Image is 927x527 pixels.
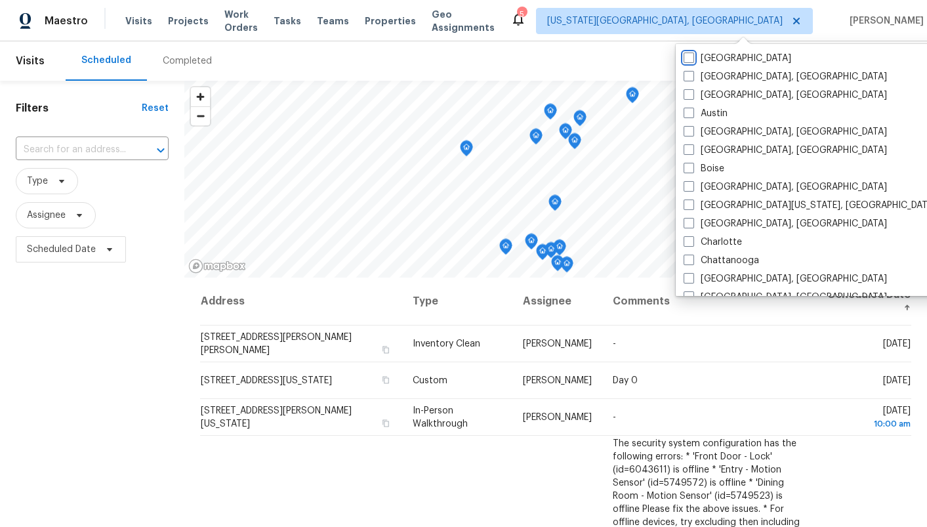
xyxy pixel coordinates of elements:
canvas: Map [184,81,915,278]
span: - [613,339,616,348]
div: 10:00 am [826,417,911,431]
div: Map marker [573,110,587,131]
div: Scheduled [81,54,131,67]
div: Map marker [560,257,573,277]
span: Visits [125,14,152,28]
div: Map marker [545,242,558,263]
span: Tasks [274,16,301,26]
div: Map marker [536,244,549,264]
span: Zoom out [191,107,210,125]
span: [PERSON_NAME] [523,413,592,422]
button: Copy Address [380,417,392,429]
span: Custom [413,376,447,385]
th: Address [200,278,402,326]
th: Comments [602,278,815,326]
span: [DATE] [883,376,911,385]
span: [DATE] [826,406,911,431]
button: Copy Address [380,374,392,386]
span: Inventory Clean [413,339,480,348]
div: Map marker [460,140,473,161]
div: Map marker [544,104,557,124]
h1: Filters [16,102,142,115]
span: [DATE] [883,339,911,348]
label: [GEOGRAPHIC_DATA], [GEOGRAPHIC_DATA] [684,125,887,138]
label: Charlotte [684,236,742,249]
div: Map marker [548,195,562,215]
label: [GEOGRAPHIC_DATA], [GEOGRAPHIC_DATA] [684,272,887,285]
label: [GEOGRAPHIC_DATA], [GEOGRAPHIC_DATA] [684,144,887,157]
label: [GEOGRAPHIC_DATA], [GEOGRAPHIC_DATA] [684,217,887,230]
button: Zoom in [191,87,210,106]
label: [GEOGRAPHIC_DATA] [684,52,791,65]
span: Type [27,175,48,188]
label: Austin [684,107,728,120]
span: [PERSON_NAME] [523,376,592,385]
th: Type [402,278,513,326]
button: Open [152,141,170,159]
span: [STREET_ADDRESS][PERSON_NAME][US_STATE] [201,406,352,429]
span: [PERSON_NAME] [844,14,924,28]
span: Teams [317,14,349,28]
span: Properties [365,14,416,28]
div: Map marker [551,255,564,276]
span: [PERSON_NAME] [523,339,592,348]
label: [GEOGRAPHIC_DATA], [GEOGRAPHIC_DATA] [684,70,887,83]
th: Scheduled Date ↑ [815,278,911,326]
div: Map marker [559,123,572,144]
div: Map marker [525,234,538,254]
div: Reset [142,102,169,115]
span: Geo Assignments [432,8,495,34]
span: Work Orders [224,8,258,34]
div: Map marker [529,129,543,149]
span: Maestro [45,14,88,28]
div: Map marker [626,87,639,108]
button: Zoom out [191,106,210,125]
div: 5 [517,8,526,21]
span: [STREET_ADDRESS][PERSON_NAME][PERSON_NAME] [201,333,352,355]
span: Projects [168,14,209,28]
th: Assignee [512,278,602,326]
label: [GEOGRAPHIC_DATA], [GEOGRAPHIC_DATA] [684,89,887,102]
span: Visits [16,47,45,75]
span: Scheduled Date [27,243,96,256]
span: Day 0 [613,376,638,385]
button: Copy Address [380,344,392,356]
span: Assignee [27,209,66,222]
label: Boise [684,162,724,175]
span: [US_STATE][GEOGRAPHIC_DATA], [GEOGRAPHIC_DATA] [547,14,783,28]
div: Completed [163,54,212,68]
div: Map marker [568,133,581,154]
span: - [613,413,616,422]
a: Mapbox homepage [188,259,246,274]
span: [STREET_ADDRESS][US_STATE] [201,376,332,385]
span: In-Person Walkthrough [413,406,468,429]
div: Map marker [553,240,566,260]
label: [GEOGRAPHIC_DATA], [GEOGRAPHIC_DATA] [684,180,887,194]
label: [GEOGRAPHIC_DATA], [GEOGRAPHIC_DATA] [684,291,887,304]
label: Chattanooga [684,254,759,267]
div: Map marker [499,239,512,259]
input: Search for an address... [16,140,132,160]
